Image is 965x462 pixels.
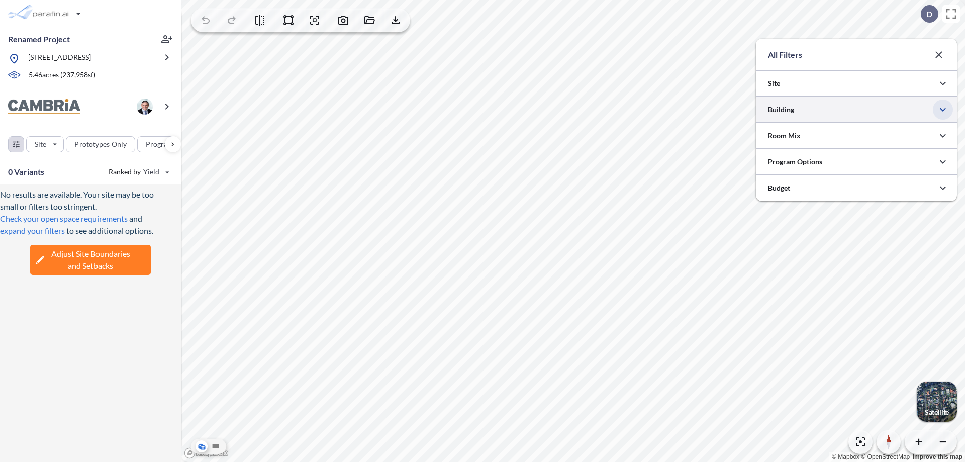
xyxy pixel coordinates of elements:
p: Program Options [768,157,822,167]
button: Site [26,136,64,152]
span: Adjust Site Boundaries and Setbacks [51,248,130,272]
p: Room Mix [768,131,801,141]
p: 0 Variants [8,166,45,178]
p: D [926,10,932,19]
img: BrandImage [8,99,80,115]
img: Switcher Image [917,382,957,422]
a: Mapbox homepage [184,447,228,459]
button: Program [137,136,191,152]
a: OpenStreetMap [861,453,910,460]
button: Prototypes Only [66,136,135,152]
button: Adjust Site Boundariesand Setbacks [30,245,151,275]
button: Ranked by Yield [101,164,176,180]
p: Budget [768,183,790,193]
p: [STREET_ADDRESS] [28,52,91,65]
p: 5.46 acres ( 237,958 sf) [29,70,95,81]
a: Improve this map [913,453,962,460]
button: Site Plan [210,440,222,452]
p: Program [146,139,174,149]
span: Yield [143,167,160,177]
p: Prototypes Only [74,139,127,149]
p: All Filters [768,49,802,61]
p: Renamed Project [8,34,70,45]
p: Site [768,78,780,88]
button: Aerial View [196,440,208,452]
a: Mapbox [832,453,859,460]
p: Site [35,139,46,149]
p: Satellite [925,408,949,416]
img: user logo [137,99,153,115]
button: Switcher ImageSatellite [917,382,957,422]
